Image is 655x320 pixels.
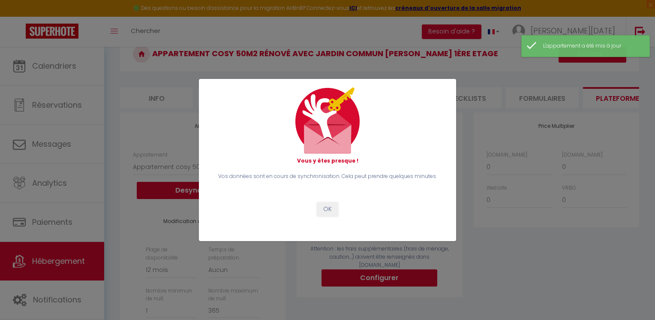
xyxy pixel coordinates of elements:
button: OK [317,202,338,217]
button: Ouvrir le widget de chat LiveChat [7,3,33,29]
img: mail [295,88,360,154]
p: Vos données sont en cours de synchronisation. Cela peut prendre quelques minutes. [216,172,439,181]
strong: Vous y êtes presque ! [297,157,358,164]
div: L'appartement a été mis à jour [543,42,641,50]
